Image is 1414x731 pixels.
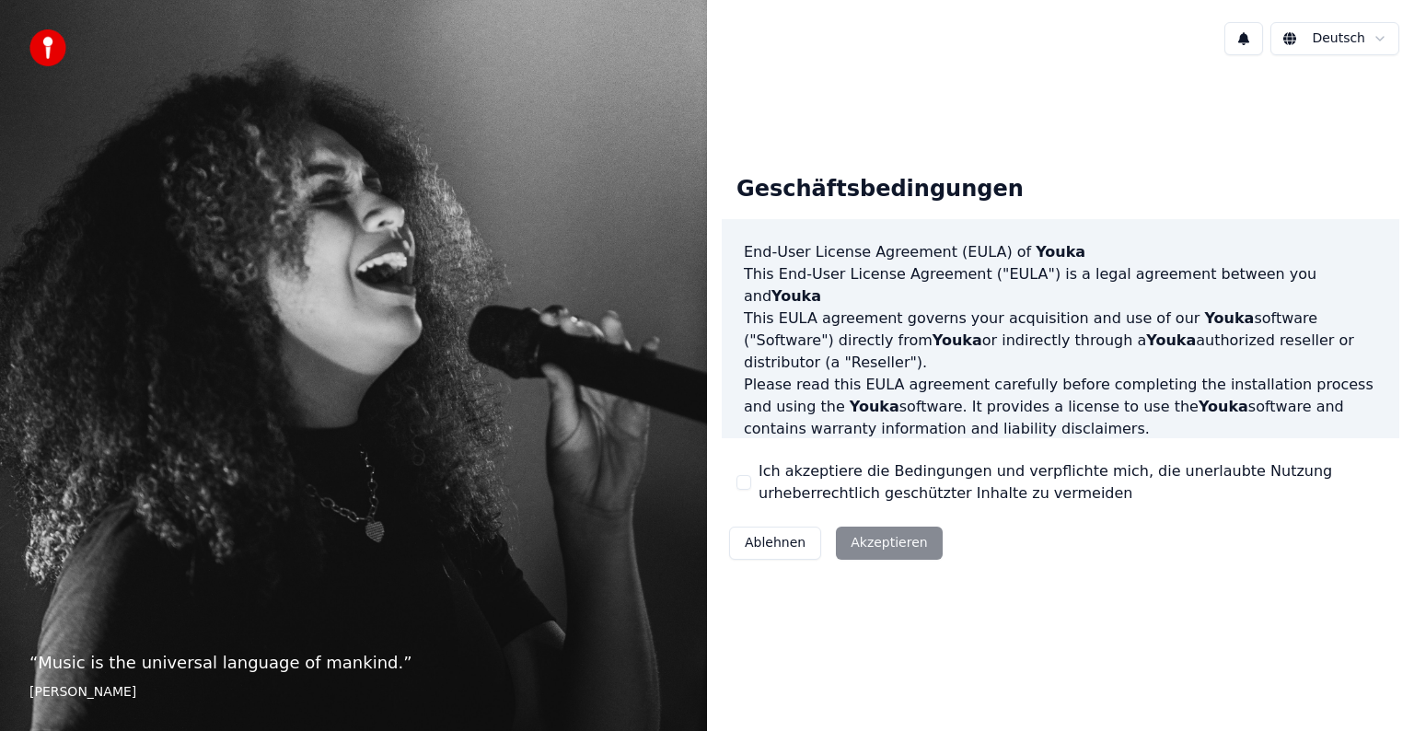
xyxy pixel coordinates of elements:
span: Youka [1036,243,1085,261]
label: Ich akzeptiere die Bedingungen und verpflichte mich, die unerlaubte Nutzung urheberrechtlich gesc... [759,460,1385,505]
footer: [PERSON_NAME] [29,683,678,702]
span: Youka [1146,331,1196,349]
p: “ Music is the universal language of mankind. ” [29,650,678,676]
span: Youka [933,331,982,349]
p: This EULA agreement governs your acquisition and use of our software ("Software") directly from o... [744,307,1377,374]
span: Youka [850,398,899,415]
span: Youka [1199,398,1248,415]
button: Ablehnen [729,527,821,560]
span: Youka [1204,309,1254,327]
p: Please read this EULA agreement carefully before completing the installation process and using th... [744,374,1377,440]
img: youka [29,29,66,66]
div: Geschäftsbedingungen [722,160,1038,219]
p: This End-User License Agreement ("EULA") is a legal agreement between you and [744,263,1377,307]
span: Youka [771,287,821,305]
h3: End-User License Agreement (EULA) of [744,241,1377,263]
